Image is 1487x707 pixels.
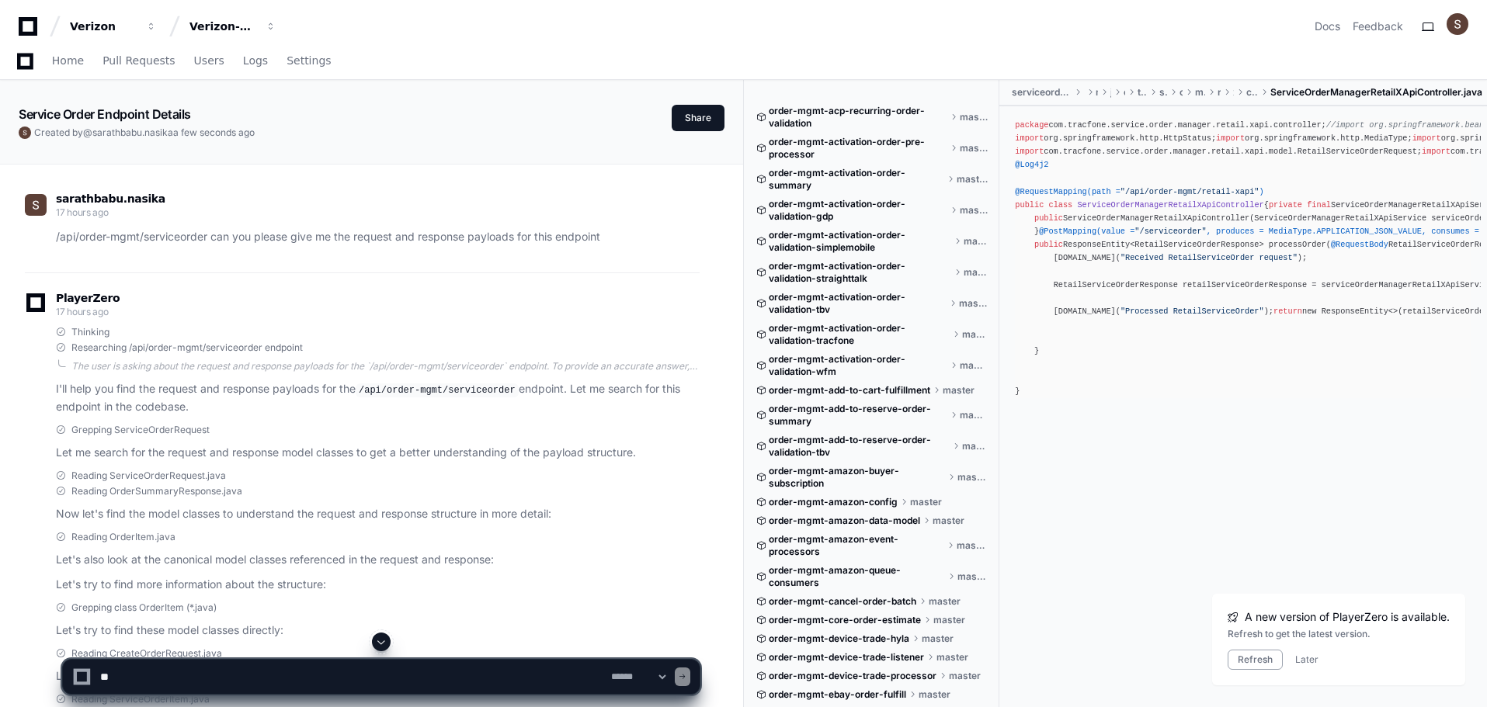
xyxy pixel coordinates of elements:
[769,229,952,254] span: order-mgmt-activation-order-validation-simplemobile
[102,43,175,79] a: Pull Requests
[1015,160,1048,169] span: @Log4j2
[957,173,988,185] span: master
[56,293,120,303] span: PlayerZero
[1077,200,1263,210] span: ServiceOrderManagerRetailXApiController
[1195,86,1205,99] span: manager
[769,384,930,397] span: order-mgmt-add-to-cart-fulfillment
[960,111,988,123] span: master
[769,403,948,428] span: order-mgmt-add-to-reserve-order-summary
[183,12,283,40] button: Verizon-Clarify-Order-Management
[102,56,175,65] span: Pull Requests
[56,576,700,594] p: Let's try to find more information about the structure:
[71,341,303,354] span: Researching /api/order-mgmt/serviceorder endpoint
[56,622,700,639] p: Let's try to find these model classes directly:
[71,485,242,497] span: Reading OrderSummaryResponse.java
[769,614,921,626] span: order-mgmt-core-order-estimate
[1437,656,1479,698] iframe: Open customer support
[1096,86,1098,99] span: main
[960,204,988,217] span: master
[64,12,163,40] button: Verizon
[71,424,210,436] span: Grepping ServiceOrderRequest
[1216,133,1245,143] span: import
[1120,253,1298,262] span: "Received RetailServiceOrder request"
[769,291,947,316] span: order-mgmt-activation-order-validation-tbv
[1034,213,1063,223] span: public
[1015,187,1263,196] span: @RequestMapping(path = )
[52,43,84,79] a: Home
[959,297,988,310] span: master
[287,56,331,65] span: Settings
[287,43,331,79] a: Settings
[910,496,942,508] span: master
[769,515,920,527] span: order-mgmt-amazon-data-model
[960,359,988,372] span: master
[1120,187,1259,196] span: "/api/order-mgmt/retail-xapi"
[1015,147,1044,156] span: import
[1110,86,1111,99] span: java
[1134,227,1206,236] span: "/serviceorder"
[1307,200,1331,210] span: final
[769,136,947,161] span: order-mgmt-activation-order-pre-processor
[1124,86,1125,99] span: com
[56,192,165,205] span: sarathbabu.nasika
[1015,133,1044,143] span: import
[769,465,946,490] span: order-mgmt-amazon-buyer-subscription
[1422,147,1451,156] span: import
[1412,133,1441,143] span: import
[957,471,988,483] span: master
[964,266,988,279] span: master
[71,326,109,338] span: Thinking
[957,539,988,552] span: master
[769,105,947,130] span: order-mgmt-acp-recurring-order-validation
[1138,86,1147,99] span: tracfone
[71,360,700,373] div: The user is asking about the request and response payloads for the `/api/order-mgmt/serviceorder`...
[194,43,224,79] a: Users
[769,322,950,347] span: order-mgmt-activation-order-validation-tracfone
[1447,13,1468,35] img: ACg8ocKN8-5_P5ktjBtDgR_VOEgwnzChVaLXMnApCVH_junBMrDwYg=s96-c
[1120,307,1264,316] span: "Processed RetailServiceOrder"
[1015,119,1471,398] div: com.tracfone.service.order.manager.retail.xapi.controller; org.springframework.http.HttpStatus; o...
[194,56,224,65] span: Users
[1048,200,1072,210] span: class
[71,470,226,482] span: Reading ServiceOrderRequest.java
[356,383,519,397] code: /api/order-mgmt/serviceorder
[1245,609,1450,625] span: A new version of PlayerZero is available.
[769,496,898,508] span: order-mgmt-amazon-config
[1273,307,1302,316] span: return
[957,570,988,583] span: master
[1269,200,1302,210] span: private
[70,19,137,34] div: Verizon
[56,306,108,317] span: 17 hours ago
[56,380,700,416] p: I'll help you find the request and response payloads for the endpoint. Let me search for this end...
[56,551,700,569] p: Let's also look at the canonical model classes referenced in the request and response:
[962,328,988,341] span: master
[52,56,84,65] span: Home
[1015,200,1044,210] span: public
[56,206,108,218] span: 17 hours ago
[672,105,724,131] button: Share
[1353,19,1403,34] button: Feedback
[962,440,988,452] span: master
[769,434,950,459] span: order-mgmt-add-to-reserve-order-validation-tbv
[25,194,47,216] img: ACg8ocKN8-5_P5ktjBtDgR_VOEgwnzChVaLXMnApCVH_junBMrDwYg=s96-c
[1270,86,1482,99] span: ServiceOrderManagerRetailXApiController.java
[960,142,988,154] span: master
[769,595,916,608] span: order-mgmt-cancel-order-batch
[243,43,268,79] a: Logs
[960,409,988,421] span: master
[933,614,965,626] span: master
[769,533,945,558] span: order-mgmt-amazon-event-processors
[71,531,175,543] span: Reading OrderItem.java
[1159,86,1167,99] span: service
[173,126,255,138] span: a few seconds ago
[56,505,700,523] p: Now let's find the model classes to understand the request and response structure in more detail:
[243,56,268,65] span: Logs
[943,384,975,397] span: master
[769,564,945,589] span: order-mgmt-amazon-queue-consumers
[1180,86,1183,99] span: order
[769,167,945,192] span: order-mgmt-activation-order-summary
[1015,120,1048,130] span: package
[56,444,700,462] p: Let me search for the request and response model classes to get a better understanding of the pay...
[1331,240,1388,249] span: @RequestBody
[1228,628,1450,640] div: Refresh to get the latest version.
